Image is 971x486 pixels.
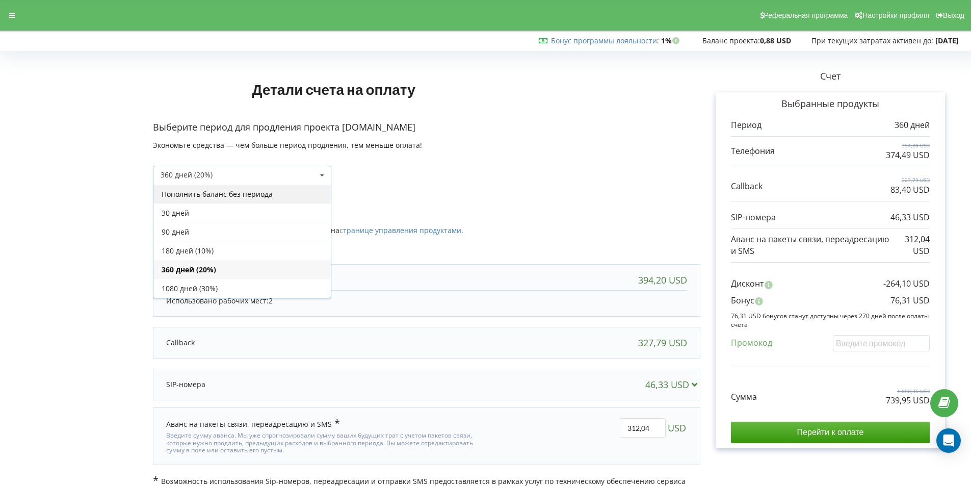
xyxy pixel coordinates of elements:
[153,195,700,209] p: Активированные продукты
[166,296,687,306] p: Использовано рабочих мест:
[153,222,331,241] div: 90 дней
[890,176,930,184] p: 327,79 USD
[731,119,762,131] p: Период
[551,36,657,45] a: Бонус программы лояльности
[731,295,754,306] p: Бонус
[551,36,659,45] span: :
[731,97,930,111] p: Выбранные продукты
[702,36,760,45] span: Баланс проекта:
[886,149,930,161] p: 374,49 USD
[890,184,930,196] p: 83,40 USD
[886,395,930,406] p: 739,95 USD
[760,36,791,45] strong: 0,88 USD
[153,260,331,279] div: 360 дней (20%)
[890,295,930,306] p: 76,31 USD
[668,418,686,438] span: USD
[153,279,331,298] div: 1080 дней (30%)
[153,65,514,114] h1: Детали счета на оплату
[731,234,891,257] p: Аванс на пакеты связи, переадресацию и SMS
[862,11,929,19] span: Настройки профиля
[731,391,757,403] p: Сумма
[895,119,930,131] p: 360 дней
[153,121,700,134] p: Выберите период для продления проекта [DOMAIN_NAME]
[936,428,961,453] div: Open Intercom Messenger
[891,234,930,257] p: 312,04 USD
[833,335,930,351] input: Введите промокод
[153,203,331,222] div: 30 дней
[764,11,848,19] span: Реферальная программа
[166,379,205,390] p: SIP-номера
[731,145,775,157] p: Телефония
[935,36,959,45] strong: [DATE]
[731,278,764,290] p: Дисконт
[731,337,772,349] p: Промокод
[638,338,687,348] div: 327,79 USD
[731,312,930,329] p: 76,31 USD бонусов станут доступны через 270 дней после оплаты счета
[700,70,960,83] p: Счет
[731,422,930,443] input: Перейти к оплате
[811,36,933,45] span: При текущих затратах активен до:
[166,429,486,454] div: Введите сумму аванса. Мы уже спрогнозировали сумму ваших будущих трат с учетом пакетов связи, кот...
[890,212,930,223] p: 46,33 USD
[731,212,776,223] p: SIP-номера
[886,388,930,395] p: 1 080,36 USD
[638,275,687,285] div: 394,20 USD
[339,225,463,235] a: странице управления продуктами.
[166,418,340,429] div: Аванс на пакеты связи, переадресацию и SMS
[886,142,930,149] p: 394,20 USD
[943,11,964,19] span: Выход
[269,296,273,305] span: 2
[161,171,213,178] div: 360 дней (20%)
[883,278,930,290] p: -264,10 USD
[153,185,331,203] div: Пополнить баланс без периода
[645,379,702,390] div: 46,33 USD
[153,140,422,150] span: Экономьте средства — чем больше период продления, тем меньше оплата!
[731,181,763,192] p: Callback
[166,338,195,348] p: Callback
[661,36,682,45] strong: 1%
[153,241,331,260] div: 180 дней (10%)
